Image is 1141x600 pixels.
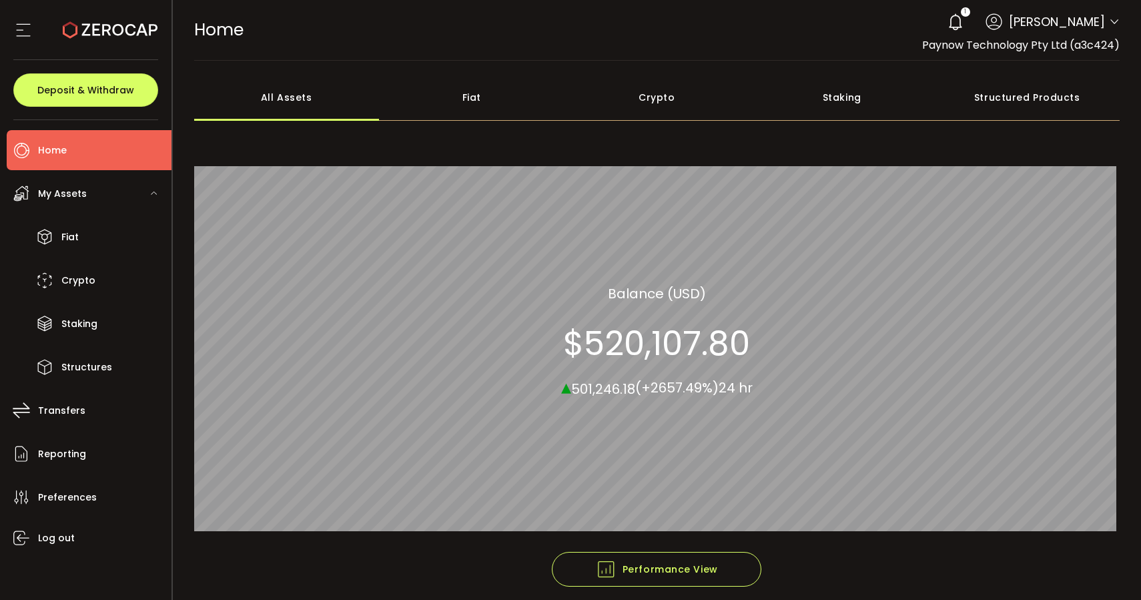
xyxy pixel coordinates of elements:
span: Home [38,141,67,160]
div: All Assets [194,74,380,121]
section: $520,107.80 [563,323,750,363]
iframe: Chat Widget [982,456,1141,600]
span: Fiat [61,228,79,247]
span: Transfers [38,401,85,420]
span: My Assets [38,184,87,204]
button: Deposit & Withdraw [13,73,158,107]
span: Reporting [38,444,86,464]
span: Paynow Technology Pty Ltd (a3c424) [922,37,1120,53]
span: 1 [964,7,966,17]
div: Structured Products [935,74,1120,121]
span: Home [194,18,244,41]
span: 501,246.18 [571,379,635,398]
span: (+2657.49%) [635,378,719,397]
span: Staking [61,314,97,334]
span: [PERSON_NAME] [1009,13,1105,31]
section: Balance (USD) [608,283,706,303]
div: Fiat [379,74,564,121]
button: Performance View [552,552,761,587]
span: Crypto [61,271,95,290]
span: ▴ [561,372,571,400]
span: Performance View [596,559,718,579]
div: Crypto [564,74,750,121]
span: Preferences [38,488,97,507]
div: Staking [749,74,935,121]
span: 24 hr [719,378,753,397]
span: Log out [38,529,75,548]
span: Structures [61,358,112,377]
span: Deposit & Withdraw [37,85,134,95]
